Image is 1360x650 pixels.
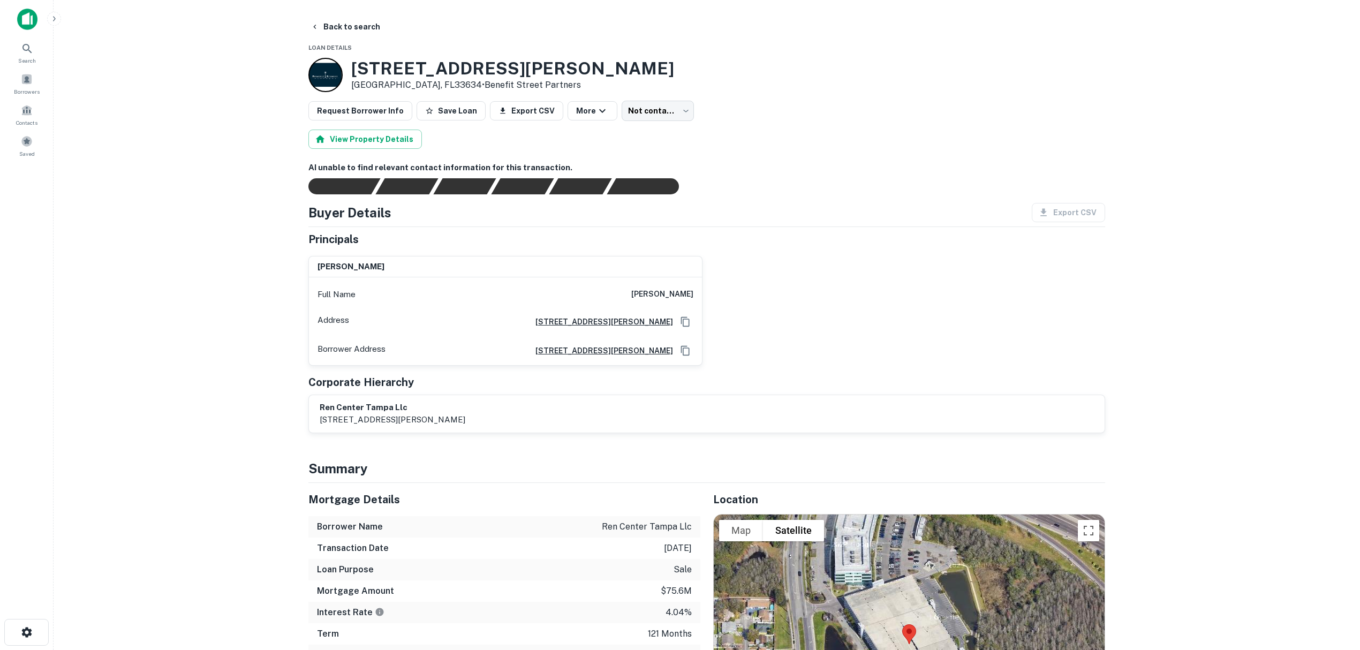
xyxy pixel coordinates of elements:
p: 4.04% [666,606,692,619]
a: [STREET_ADDRESS][PERSON_NAME] [527,316,673,328]
h6: AI unable to find relevant contact information for this transaction. [308,162,1105,174]
div: Not contacted [622,101,694,121]
button: Export CSV [490,101,563,120]
span: Contacts [16,118,37,127]
h5: Principals [308,231,359,247]
div: Your request is received and processing... [375,178,438,194]
button: Show satellite imagery [763,520,824,541]
a: Contacts [3,100,50,129]
h6: Transaction Date [317,542,389,555]
h6: [PERSON_NAME] [631,288,693,301]
a: [STREET_ADDRESS][PERSON_NAME] [527,345,673,357]
a: Saved [3,131,50,160]
div: Principals found, AI now looking for contact information... [491,178,554,194]
a: Borrowers [3,69,50,98]
p: Address [318,314,349,330]
a: Search [3,38,50,67]
span: Search [18,56,36,65]
button: Save Loan [417,101,486,120]
button: Toggle fullscreen view [1078,520,1099,541]
h6: Borrower Name [317,520,383,533]
span: Borrowers [14,87,40,96]
h6: Loan Purpose [317,563,374,576]
span: Loan Details [308,44,352,51]
h5: Corporate Hierarchy [308,374,414,390]
iframe: Chat Widget [1306,564,1360,616]
img: capitalize-icon.png [17,9,37,30]
h6: Term [317,628,339,640]
div: AI fulfillment process complete. [607,178,692,194]
h5: Location [713,492,1105,508]
h5: Mortgage Details [308,492,700,508]
a: Benefit Street Partners [485,80,581,90]
button: Back to search [306,17,384,36]
p: [DATE] [664,542,692,555]
button: View Property Details [308,130,422,149]
p: sale [674,563,692,576]
button: Copy Address [677,343,693,359]
h4: Buyer Details [308,203,391,222]
p: Full Name [318,288,356,301]
button: Request Borrower Info [308,101,412,120]
p: [GEOGRAPHIC_DATA], FL33634 • [351,79,674,92]
div: Documents found, AI parsing details... [433,178,496,194]
h6: Mortgage Amount [317,585,394,598]
svg: The interest rates displayed on the website are for informational purposes only and may be report... [375,607,384,617]
h6: ren center tampa llc [320,402,465,414]
h3: [STREET_ADDRESS][PERSON_NAME] [351,58,674,79]
h6: Interest Rate [317,606,384,619]
button: More [568,101,617,120]
h4: Summary [308,459,1105,478]
p: ren center tampa llc [602,520,692,533]
button: Show street map [719,520,763,541]
h6: [PERSON_NAME] [318,261,384,273]
button: Copy Address [677,314,693,330]
div: Principals found, still searching for contact information. This may take time... [549,178,611,194]
p: [STREET_ADDRESS][PERSON_NAME] [320,413,465,426]
p: 121 months [648,628,692,640]
span: Saved [19,149,35,158]
p: Borrower Address [318,343,386,359]
p: $75.6m [661,585,692,598]
div: Sending borrower request to AI... [296,178,376,194]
